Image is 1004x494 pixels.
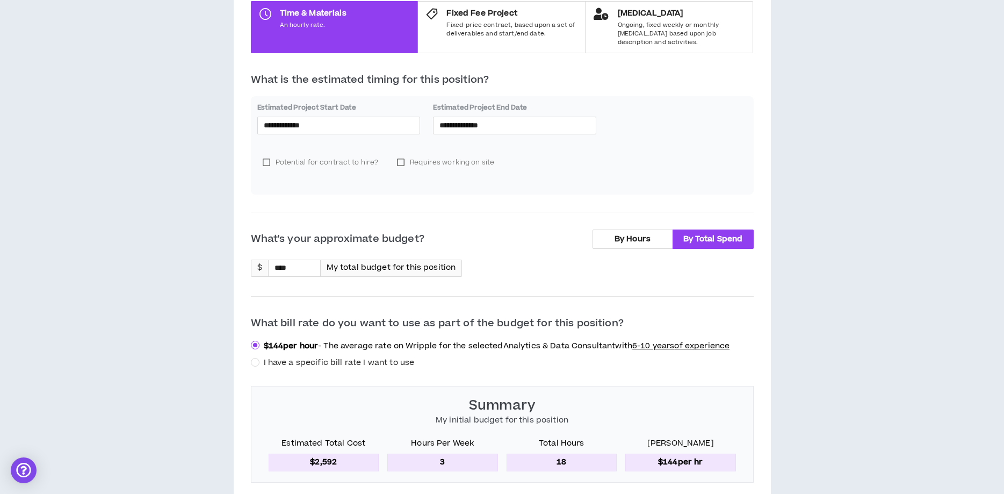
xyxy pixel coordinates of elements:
span: Ongoing, fixed weekly or monthly [MEDICAL_DATA] based upon job description and activities. [618,21,745,46]
p: My total budget for this position [327,262,456,274]
p: My initial budget for this position [436,414,568,426]
p: 3 [387,454,498,471]
p: What's your approximate budget? [251,232,424,247]
span: clock-circle [259,8,271,20]
p: Total Hours [507,438,617,454]
span: Fixed Fee Project [446,8,577,19]
p: $144 per hr [625,454,736,471]
p: Summary [436,397,568,414]
p: What is the estimated timing for this position? [251,73,754,88]
span: Fixed-price contract, based upon a set of deliverables and start/end date. [446,21,577,38]
p: Estimated Total Cost [269,438,379,454]
p: What bill rate do you want to use as part of the budget for this position? [251,314,754,331]
p: Hours Per Week [387,438,498,454]
p: $2,592 [269,454,379,471]
span: I have a specific bill rate I want to use [264,357,415,368]
span: tag [426,8,438,20]
span: By Hours [615,233,651,245]
label: Requires working on site [392,154,500,170]
label: Estimated Project End Date [433,103,596,112]
p: [PERSON_NAME] [625,438,736,454]
div: Open Intercom Messenger [11,457,37,483]
span: An hourly rate. [280,21,346,30]
span: [MEDICAL_DATA] [618,8,745,19]
div: $ [251,260,268,277]
label: Estimated Project Start Date [257,103,421,112]
span: 6-10 years of experience [632,340,729,352]
span: Time & Materials [280,8,346,19]
strong: $ 144 per hour [264,340,319,352]
label: Potential for contract to hire? [257,154,384,170]
span: By Total Spend [683,233,743,245]
p: - The average rate on Wripple for the selected Analytics & Data Consultant with [264,341,730,352]
p: 18 [507,454,617,471]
